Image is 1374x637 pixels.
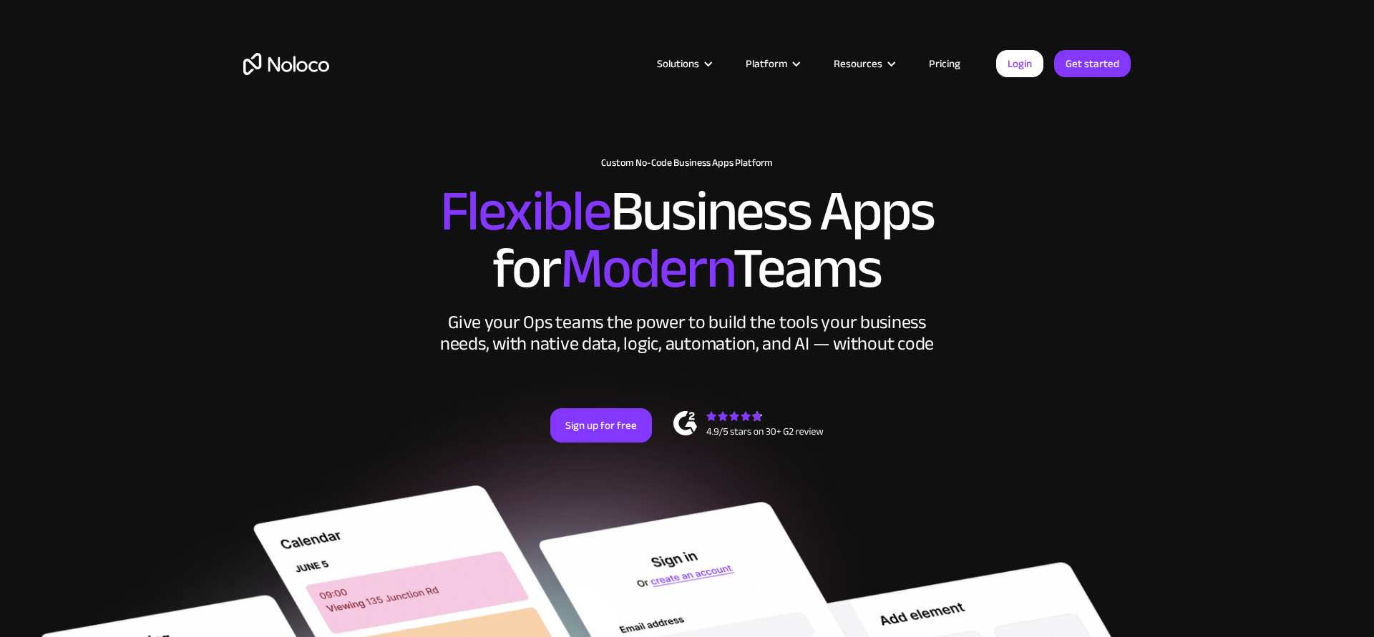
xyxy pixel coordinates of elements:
[243,157,1131,169] h1: Custom No-Code Business Apps Platform
[639,54,728,73] div: Solutions
[911,54,978,73] a: Pricing
[834,54,882,73] div: Resources
[996,50,1043,77] a: Login
[560,215,733,322] span: Modern
[437,312,937,355] div: Give your Ops teams the power to build the tools your business needs, with native data, logic, au...
[243,183,1131,297] h2: Business Apps for Teams
[1054,50,1131,77] a: Get started
[746,54,787,73] div: Platform
[816,54,911,73] div: Resources
[550,408,652,443] a: Sign up for free
[728,54,816,73] div: Platform
[657,54,699,73] div: Solutions
[243,53,329,75] a: home
[440,158,610,265] span: Flexible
